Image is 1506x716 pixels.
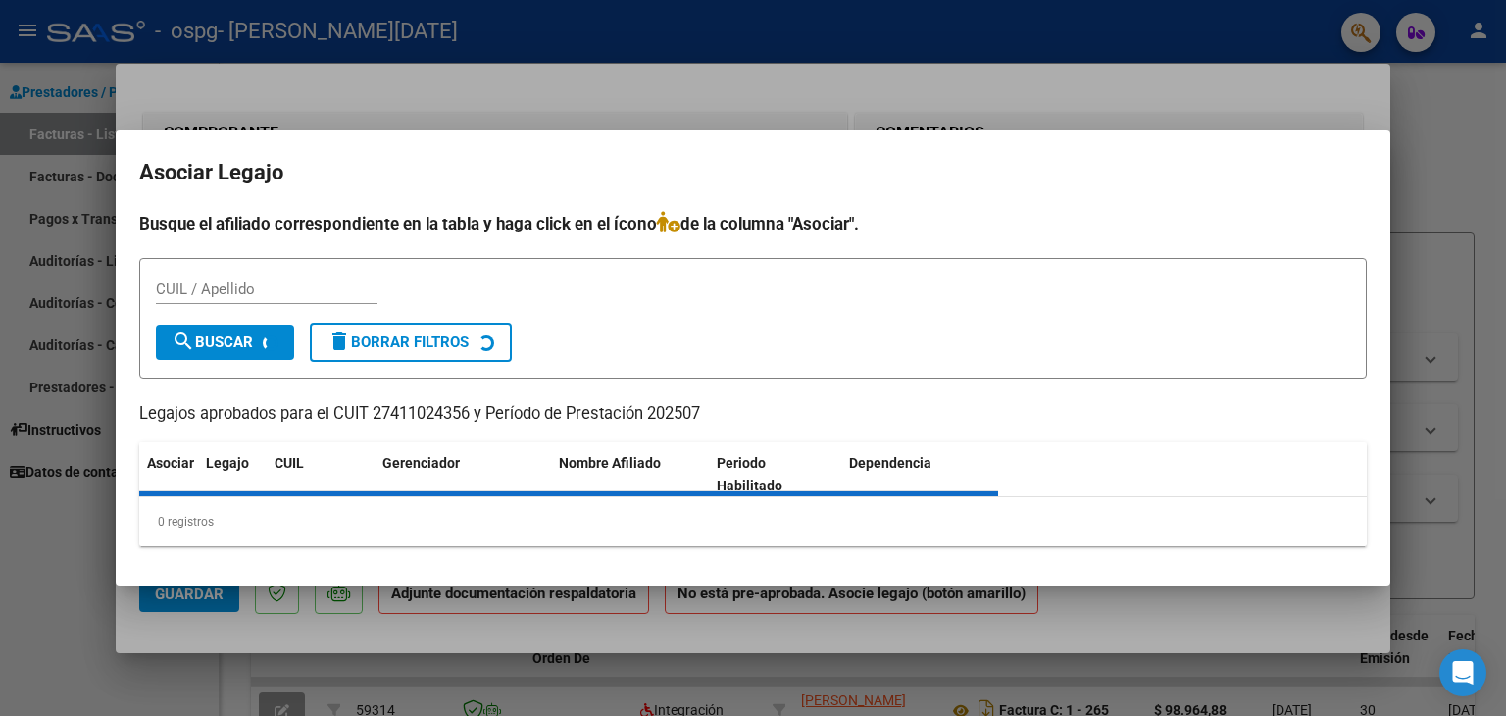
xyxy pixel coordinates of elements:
[382,455,460,471] span: Gerenciador
[327,333,469,351] span: Borrar Filtros
[275,455,304,471] span: CUIL
[139,154,1367,191] h2: Asociar Legajo
[139,211,1367,236] h4: Busque el afiliado correspondiente en la tabla y haga click en el ícono de la columna "Asociar".
[139,442,198,507] datatable-header-cell: Asociar
[198,442,267,507] datatable-header-cell: Legajo
[172,330,195,353] mat-icon: search
[310,323,512,362] button: Borrar Filtros
[717,455,782,493] span: Periodo Habilitado
[559,455,661,471] span: Nombre Afiliado
[206,455,249,471] span: Legajo
[327,330,351,353] mat-icon: delete
[551,442,709,507] datatable-header-cell: Nombre Afiliado
[156,325,294,360] button: Buscar
[147,455,194,471] span: Asociar
[709,442,841,507] datatable-header-cell: Periodo Habilitado
[849,455,931,471] span: Dependencia
[375,442,551,507] datatable-header-cell: Gerenciador
[267,442,375,507] datatable-header-cell: CUIL
[139,402,1367,427] p: Legajos aprobados para el CUIT 27411024356 y Período de Prestación 202507
[1439,649,1486,696] div: Open Intercom Messenger
[841,442,999,507] datatable-header-cell: Dependencia
[139,497,1367,546] div: 0 registros
[172,333,253,351] span: Buscar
